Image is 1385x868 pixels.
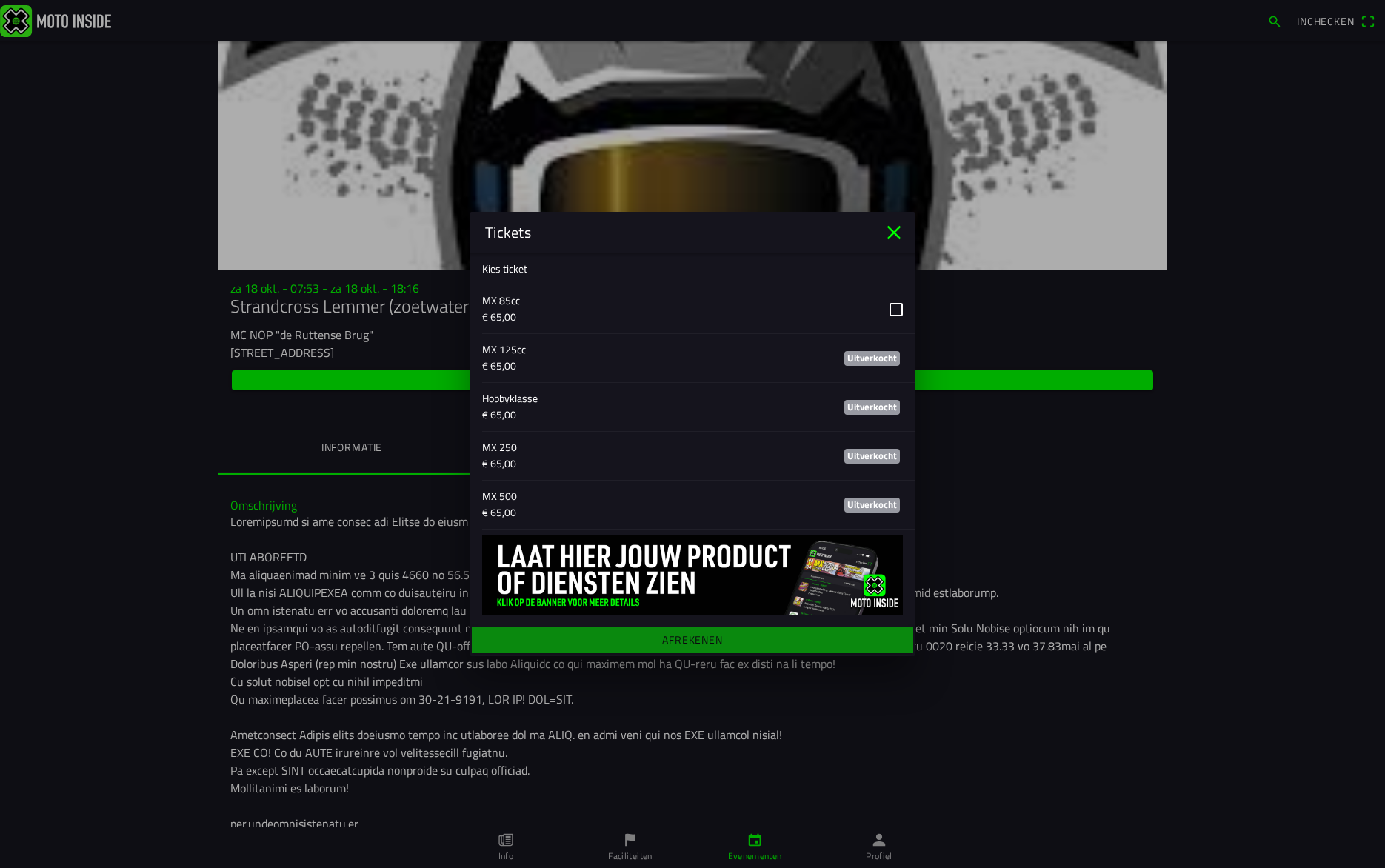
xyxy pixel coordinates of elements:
ion-badge: Uitverkocht [844,400,900,415]
ion-badge: Uitverkocht [844,351,900,366]
ion-label: Kies ticket [482,261,527,276]
ion-badge: Uitverkocht [844,498,900,513]
p: Hobbyklasse [482,391,821,406]
img: 0moMHOOY3raU3U3gHW5KpNDKZy0idSAADlCDDHtX.jpg [482,535,903,615]
p: MX 250 [482,440,821,455]
p: MX 125cc [482,342,821,357]
p: € 65,00 [482,407,821,422]
p: MX 500 [482,489,821,504]
p: € 65,00 [482,358,821,373]
p: € 65,00 [482,456,821,471]
p: € 65,00 [482,505,821,520]
ion-icon: close [882,221,906,244]
ion-badge: Uitverkocht [844,449,900,464]
ion-title: Tickets [470,221,882,244]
